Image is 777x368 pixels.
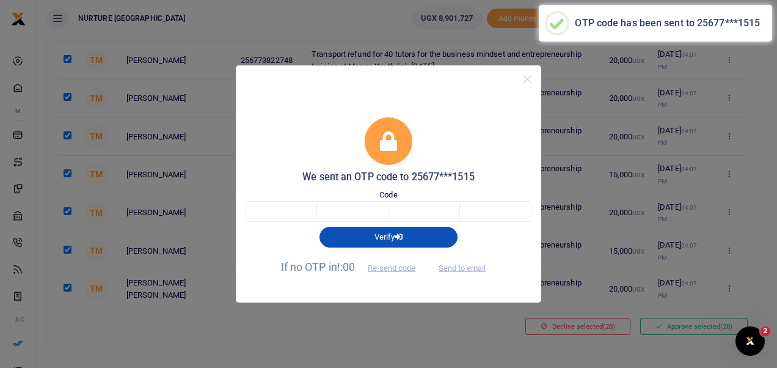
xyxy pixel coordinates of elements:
button: Close [519,70,536,88]
button: Verify [319,227,458,248]
h5: We sent an OTP code to 25677***1515 [246,171,531,183]
span: If no OTP in [281,260,426,273]
span: 2 [761,326,770,336]
span: !:00 [337,260,355,273]
label: Code [379,189,397,201]
iframe: Intercom live chat [735,326,765,356]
